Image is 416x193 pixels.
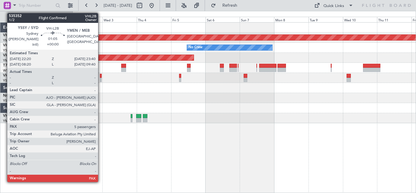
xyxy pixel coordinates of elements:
button: Quick Links [311,1,356,10]
button: Refresh [208,1,245,10]
div: Quick Links [323,3,344,9]
div: Wed 3 [102,17,137,22]
span: Refresh [217,3,243,8]
span: N604AU [3,94,18,98]
a: N604AUChallenger 604 [3,94,44,98]
span: [DATE] - [DATE] [104,3,132,8]
a: VH-VSKGlobal Express XRS [3,44,50,47]
span: VH-RIU [3,34,16,37]
div: Tue 9 [308,17,343,22]
a: T7-[PERSON_NAME]Global 7500 [3,64,59,67]
a: YMEN/MEB [3,119,22,123]
div: Sun 7 [240,17,274,22]
span: VH-VSK [3,44,16,47]
span: VH-L2B [3,74,16,77]
button: All Aircraft [7,12,66,22]
div: Tue 2 [68,17,103,22]
a: YMEN/MEB [3,38,22,43]
a: VH-OFJHawker 800XP [3,114,42,118]
div: Fri 5 [171,17,206,22]
input: Trip Number [19,1,54,10]
a: YSSY/SYD [3,48,19,53]
div: Mon 8 [274,17,308,22]
div: No Crew [189,43,203,52]
div: [DATE] [74,12,84,17]
div: Sat 6 [206,17,240,22]
a: VH-LEPGlobal 6000 [3,54,36,57]
a: VH-RIUHawker 800XP [3,34,41,37]
a: YSSY/SYD [3,98,19,103]
div: Thu 4 [137,17,171,22]
span: VH-LEP [3,54,16,57]
a: YMEN/MEB [3,58,22,63]
span: All Aircraft [16,15,64,19]
span: T7-[PERSON_NAME] [3,64,38,67]
span: VH-OFJ [3,114,16,118]
a: VH-L2BChallenger 604 [3,74,42,77]
a: WSSL/XSP [3,68,19,73]
div: Thu 11 [377,17,411,22]
div: Wed 10 [343,17,377,22]
a: YSHL/WOL [3,78,20,83]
